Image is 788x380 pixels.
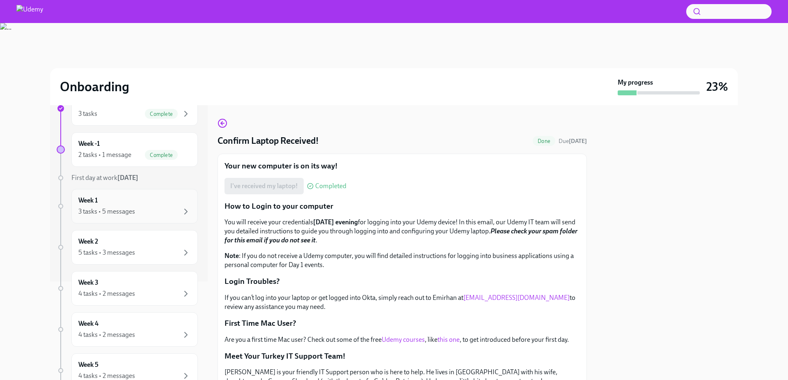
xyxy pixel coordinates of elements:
[78,207,135,216] div: 3 tasks • 5 messages
[57,132,198,167] a: Week -12 tasks • 1 messageComplete
[224,201,580,212] p: How to Login to your computer
[224,318,580,329] p: First Time Mac User?
[224,218,580,245] p: You will receive your credentials for logging into your Udemy device! In this email, our Udemy IT...
[382,336,425,343] a: Udemy courses
[78,248,135,257] div: 5 tasks • 3 messages
[706,79,728,94] h3: 23%
[78,289,135,298] div: 4 tasks • 2 messages
[224,251,580,269] p: : If you do not receive a Udemy computer, you will find detailed instructions for logging into bu...
[57,189,198,223] a: Week 13 tasks • 5 messages
[224,252,239,260] strong: Note
[78,330,135,339] div: 4 tasks • 2 messages
[315,183,346,189] span: Completed
[145,152,178,158] span: Complete
[78,360,98,369] h6: Week 5
[569,138,587,145] strong: [DATE]
[224,161,580,171] p: Your new computer is on its way!
[224,293,580,311] p: If you can’t log into your laptop or get logged into Okta, simply reach out to Emirhan at to revi...
[78,237,98,246] h6: Week 2
[463,294,570,302] a: [EMAIL_ADDRESS][DOMAIN_NAME]
[218,135,319,147] h4: Confirm Laptop Received!
[16,5,43,18] img: Udemy
[57,271,198,306] a: Week 34 tasks • 2 messages
[224,335,580,344] p: Are you a first time Mac user? Check out some of the free , like , to get introduced before your ...
[78,196,98,205] h6: Week 1
[224,276,580,287] p: Login Troubles?
[57,312,198,347] a: Week 44 tasks • 2 messages
[78,109,97,118] div: 3 tasks
[438,336,460,343] a: this one
[78,319,98,328] h6: Week 4
[57,230,198,265] a: Week 25 tasks • 3 messages
[78,150,131,159] div: 2 tasks • 1 message
[559,138,587,145] span: Due
[60,78,129,95] h2: Onboarding
[57,91,198,126] a: Week -23 tasksComplete
[313,218,358,226] strong: [DATE] evening
[533,138,555,144] span: Done
[559,137,587,145] span: August 23rd, 2025 22:00
[117,174,138,182] strong: [DATE]
[224,351,580,362] p: Meet Your Turkey IT Support Team!
[145,111,178,117] span: Complete
[78,139,100,148] h6: Week -1
[57,173,198,182] a: First day at work[DATE]
[618,78,653,87] strong: My progress
[71,174,138,182] span: First day at work
[78,278,98,287] h6: Week 3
